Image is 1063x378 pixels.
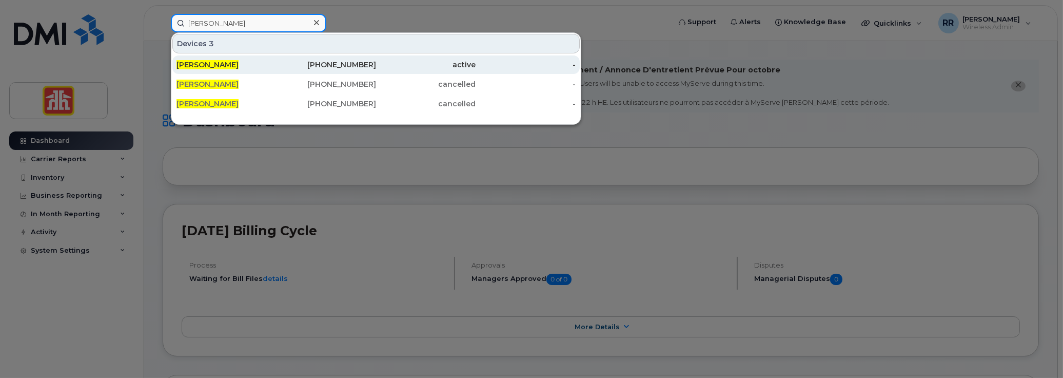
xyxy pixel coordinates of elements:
div: cancelled [376,99,476,109]
div: [PHONE_NUMBER] [277,60,377,70]
span: 3 [209,39,214,49]
div: active [376,60,476,70]
div: - [476,79,576,89]
div: [PHONE_NUMBER] [277,79,377,89]
div: cancelled [376,79,476,89]
a: [PERSON_NAME][PHONE_NUMBER]active- [172,55,580,74]
div: [PHONE_NUMBER] [277,99,377,109]
span: [PERSON_NAME] [176,60,239,69]
a: [PERSON_NAME][PHONE_NUMBER]cancelled- [172,75,580,93]
span: [PERSON_NAME] [176,80,239,89]
div: Devices [172,34,580,53]
div: - [476,60,576,70]
div: - [476,99,576,109]
span: [PERSON_NAME] [176,99,239,108]
a: [PERSON_NAME][PHONE_NUMBER]cancelled- [172,94,580,113]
